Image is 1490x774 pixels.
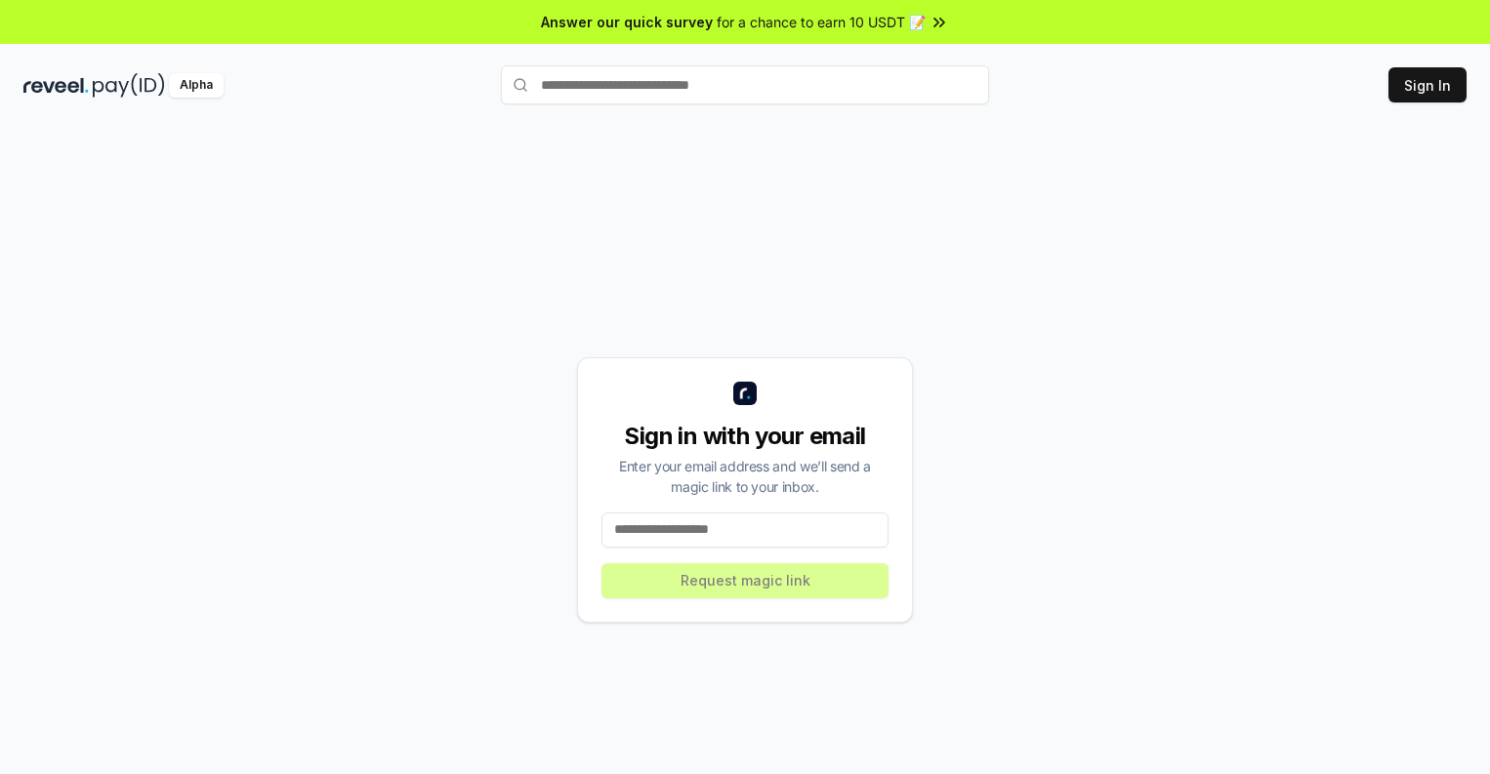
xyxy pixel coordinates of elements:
[93,73,165,98] img: pay_id
[733,382,757,405] img: logo_small
[169,73,224,98] div: Alpha
[541,12,713,32] span: Answer our quick survey
[601,421,889,452] div: Sign in with your email
[601,456,889,497] div: Enter your email address and we’ll send a magic link to your inbox.
[1388,67,1467,102] button: Sign In
[717,12,926,32] span: for a chance to earn 10 USDT 📝
[23,73,89,98] img: reveel_dark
